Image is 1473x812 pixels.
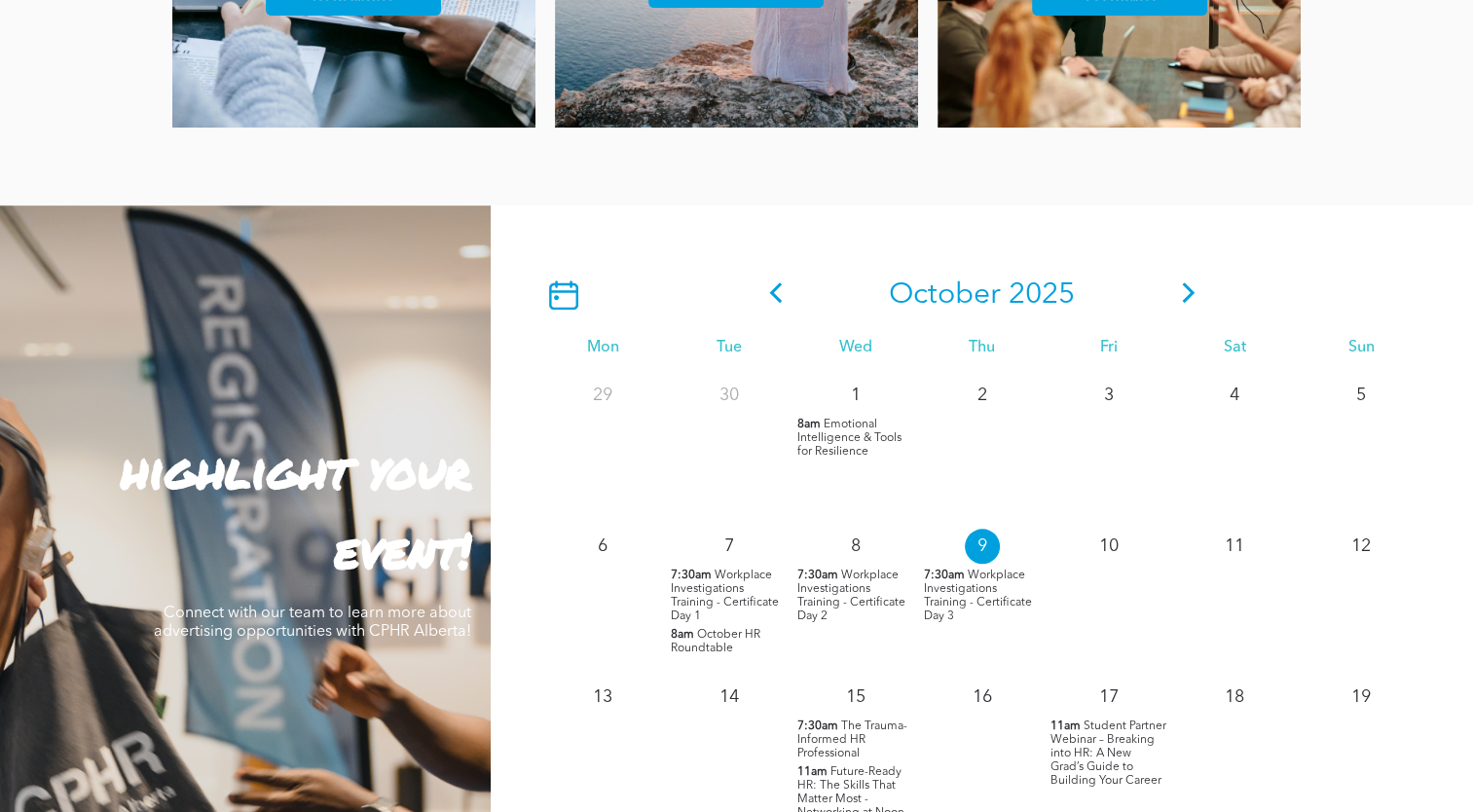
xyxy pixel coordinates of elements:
[671,628,694,642] span: 8am
[919,339,1046,357] div: Thu
[838,529,873,564] p: 8
[671,570,779,622] span: Workplace Investigations Training - Certificate Day 1
[965,680,1000,715] p: 16
[1050,720,1166,787] span: Student Partner Webinar – Breaking into HR: A New Grad’s Guide to Building Your Career
[585,680,620,715] p: 13
[1009,280,1075,310] span: 2025
[1217,529,1252,564] p: 11
[797,720,838,733] span: 7:30am
[1050,720,1081,733] span: 11am
[797,419,902,458] span: Emotional Intelligence & Tools for Resilience
[797,418,821,431] span: 8am
[712,680,747,715] p: 14
[1090,378,1125,413] p: 3
[671,629,760,654] span: October HR Roundtable
[797,570,905,622] span: Workplace Investigations Training - Certificate Day 2
[924,570,1032,622] span: Workplace Investigations Training - Certificate Day 3
[1344,680,1379,715] p: 19
[889,280,1001,310] span: October
[154,606,471,640] span: Connect with our team to learn more about advertising opportunities with CPHR Alberta!
[924,569,965,582] span: 7:30am
[712,378,747,413] p: 30
[121,435,471,584] strong: highlight your event!
[1171,339,1298,357] div: Sat
[1344,529,1379,564] p: 12
[792,339,919,357] div: Wed
[585,378,620,413] p: 29
[1090,529,1125,564] p: 10
[671,569,712,582] span: 7:30am
[965,378,1000,413] p: 2
[838,680,873,715] p: 15
[838,378,873,413] p: 1
[1217,378,1252,413] p: 4
[797,765,828,779] span: 11am
[1046,339,1172,357] div: Fri
[712,529,747,564] p: 7
[965,529,1000,564] p: 9
[1090,680,1125,715] p: 17
[1344,378,1379,413] p: 5
[666,339,792,357] div: Tue
[797,720,907,759] span: The Trauma-Informed HR Professional
[1217,680,1252,715] p: 18
[1298,339,1424,357] div: Sun
[539,339,666,357] div: Mon
[585,529,620,564] p: 6
[797,569,838,582] span: 7:30am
